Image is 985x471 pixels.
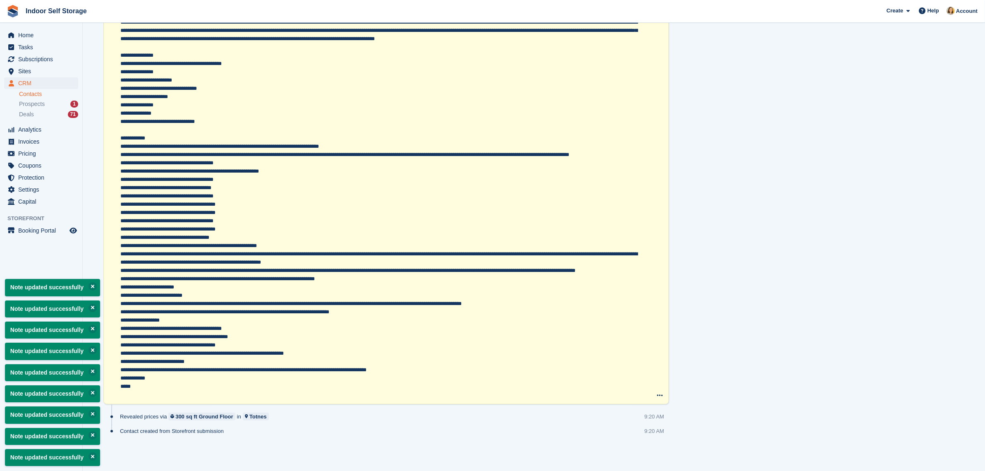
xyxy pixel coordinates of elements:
[22,4,90,18] a: Indoor Self Storage
[5,406,100,423] p: Note updated successfully
[18,136,68,147] span: Invoices
[120,427,228,435] div: Contact created from Storefront submission
[645,413,664,421] div: 9:20 AM
[18,41,68,53] span: Tasks
[4,148,78,159] a: menu
[243,413,269,421] a: Totnes
[68,111,78,118] div: 71
[18,148,68,159] span: Pricing
[19,110,78,119] a: Deals 71
[19,100,45,108] span: Prospects
[5,279,100,296] p: Note updated successfully
[5,364,100,381] p: Note updated successfully
[4,41,78,53] a: menu
[5,428,100,445] p: Note updated successfully
[68,226,78,235] a: Preview store
[19,100,78,108] a: Prospects 1
[249,413,267,421] div: Totnes
[18,184,68,195] span: Settings
[4,53,78,65] a: menu
[645,427,664,435] div: 9:20 AM
[4,65,78,77] a: menu
[168,413,235,421] a: 300 sq ft Ground Floor
[4,136,78,147] a: menu
[120,413,273,421] div: Revealed prices via in
[4,196,78,207] a: menu
[19,111,34,118] span: Deals
[18,196,68,207] span: Capital
[4,160,78,171] a: menu
[4,77,78,89] a: menu
[4,29,78,41] a: menu
[175,413,233,421] div: 300 sq ft Ground Floor
[927,7,939,15] span: Help
[4,172,78,183] a: menu
[18,77,68,89] span: CRM
[19,90,78,98] a: Contacts
[18,172,68,183] span: Protection
[18,160,68,171] span: Coupons
[5,385,100,402] p: Note updated successfully
[4,225,78,236] a: menu
[887,7,903,15] span: Create
[7,214,82,223] span: Storefront
[5,321,100,338] p: Note updated successfully
[18,29,68,41] span: Home
[947,7,955,15] img: Emma Higgins
[4,124,78,135] a: menu
[70,101,78,108] div: 1
[7,5,19,17] img: stora-icon-8386f47178a22dfd0bd8f6a31ec36ba5ce8667c1dd55bd0f319d3a0aa187defe.svg
[4,184,78,195] a: menu
[5,300,100,317] p: Note updated successfully
[18,124,68,135] span: Analytics
[18,225,68,236] span: Booking Portal
[956,7,978,15] span: Account
[5,343,100,360] p: Note updated successfully
[18,53,68,65] span: Subscriptions
[5,449,100,466] p: Note updated successfully
[18,65,68,77] span: Sites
